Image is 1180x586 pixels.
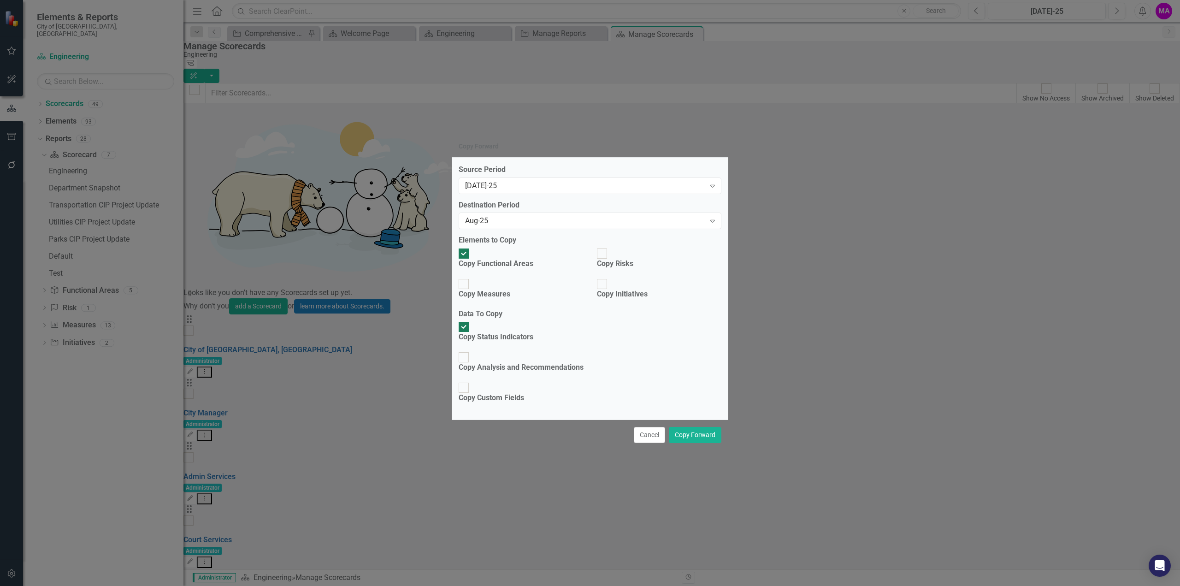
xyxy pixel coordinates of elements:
[459,165,721,175] label: Source Period
[597,289,648,300] div: Copy Initiatives
[459,393,524,403] div: Copy Custom Fields
[459,289,510,300] div: Copy Measures
[459,259,533,269] div: Copy Functional Areas
[465,180,705,191] div: [DATE]-25
[459,235,721,246] label: Elements to Copy
[465,216,705,226] div: Aug-25
[597,259,633,269] div: Copy Risks
[634,427,665,443] button: Cancel
[669,427,721,443] button: Copy Forward
[1149,555,1171,577] div: Open Intercom Messenger
[459,362,584,373] div: Copy Analysis and Recommendations
[459,332,533,343] div: Copy Status Indicators
[459,143,499,150] div: Copy Forward
[459,200,721,211] label: Destination Period
[459,309,721,320] label: Data To Copy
